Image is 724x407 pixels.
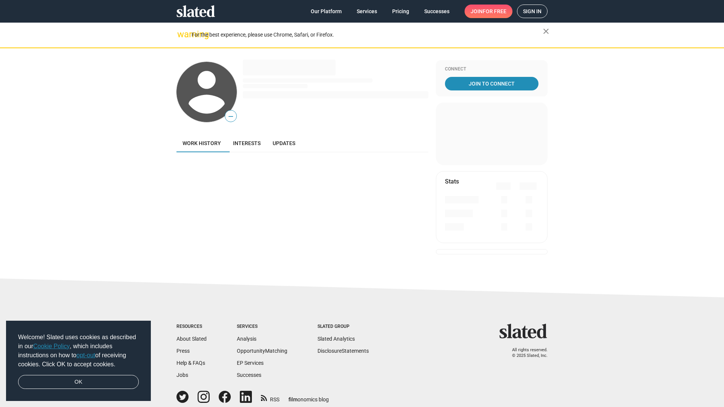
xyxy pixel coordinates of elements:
[176,348,190,354] a: Press
[386,5,415,18] a: Pricing
[445,77,538,90] a: Join To Connect
[483,5,506,18] span: for free
[6,321,151,401] div: cookieconsent
[77,352,95,358] a: opt-out
[318,324,369,330] div: Slated Group
[237,360,264,366] a: EP Services
[176,372,188,378] a: Jobs
[176,134,227,152] a: Work history
[18,333,139,369] span: Welcome! Slated uses cookies as described in our , which includes instructions on how to of recei...
[288,390,329,403] a: filmonomics blog
[192,30,543,40] div: For the best experience, please use Chrome, Safari, or Firefox.
[183,140,221,146] span: Work history
[318,336,355,342] a: Slated Analytics
[446,77,537,90] span: Join To Connect
[176,324,207,330] div: Resources
[523,5,541,18] span: Sign in
[267,134,301,152] a: Updates
[33,343,70,349] a: Cookie Policy
[273,140,295,146] span: Updates
[261,392,279,403] a: RSS
[517,5,548,18] a: Sign in
[311,5,342,18] span: Our Platform
[351,5,383,18] a: Services
[237,336,256,342] a: Analysis
[465,5,512,18] a: Joinfor free
[237,372,261,378] a: Successes
[424,5,449,18] span: Successes
[227,134,267,152] a: Interests
[237,348,287,354] a: OpportunityMatching
[176,336,207,342] a: About Slated
[176,360,205,366] a: Help & FAQs
[288,396,298,402] span: film
[318,348,369,354] a: DisclosureStatements
[305,5,348,18] a: Our Platform
[445,66,538,72] div: Connect
[237,324,287,330] div: Services
[504,347,548,358] p: All rights reserved. © 2025 Slated, Inc.
[225,112,236,121] span: —
[233,140,261,146] span: Interests
[445,177,459,185] mat-card-title: Stats
[18,375,139,389] a: dismiss cookie message
[357,5,377,18] span: Services
[418,5,456,18] a: Successes
[541,27,551,36] mat-icon: close
[177,30,186,39] mat-icon: warning
[392,5,409,18] span: Pricing
[471,5,506,18] span: Join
